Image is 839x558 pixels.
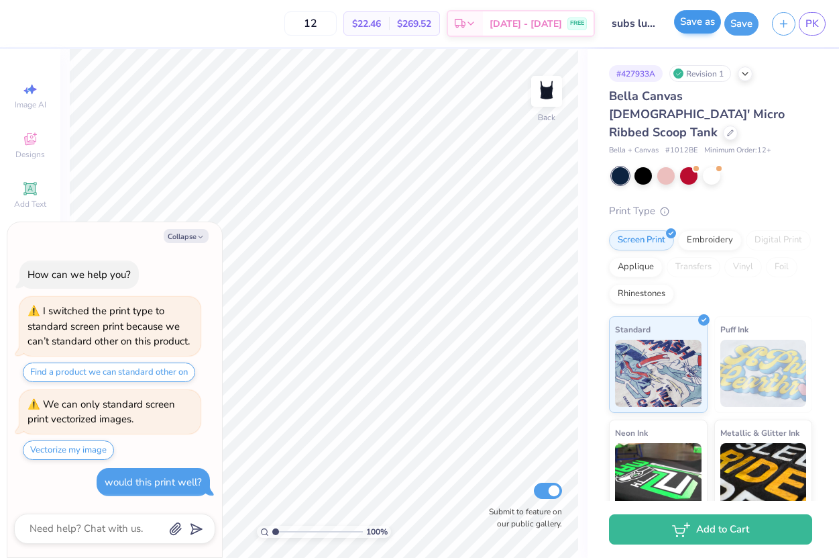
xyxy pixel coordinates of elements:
button: Save as [674,10,721,34]
img: Standard [615,340,702,407]
div: How can we help you? [27,268,131,281]
div: We can only standard screen print vectorized images. [27,398,175,426]
span: # 1012BE [665,145,697,156]
span: Standard [615,322,651,336]
span: 100 % [366,526,388,538]
div: I switched the print type to standard screen print because we can’t standard other on this product. [27,304,190,348]
span: Bella + Canvas [609,145,659,156]
span: [DATE] - [DATE] [490,17,562,31]
button: Save [724,12,759,36]
span: Image AI [15,99,46,110]
input: Untitled Design [602,10,667,37]
button: Add to Cart [609,514,812,545]
div: Embroidery [678,230,742,250]
span: Designs [15,149,45,160]
span: Add Text [14,199,46,210]
div: Applique [609,257,663,277]
label: Submit to feature on our public gallery. [482,506,562,530]
img: Neon Ink [615,443,702,510]
span: Minimum Order: 12 + [704,145,771,156]
div: Digital Print [746,230,811,250]
span: Puff Ink [720,322,748,336]
span: Neon Ink [615,426,648,440]
img: Metallic & Glitter Ink [720,443,807,510]
img: Back [533,78,560,105]
img: Puff Ink [720,340,807,407]
div: # 427933A [609,65,663,82]
div: Back [538,111,555,124]
span: $269.52 [397,17,431,31]
span: Metallic & Glitter Ink [720,426,799,440]
div: Transfers [667,257,720,277]
div: Screen Print [609,230,674,250]
div: Vinyl [724,257,762,277]
a: PK [799,12,826,36]
div: Revision 1 [669,65,731,82]
input: – – [284,11,337,36]
div: would this print well? [105,475,202,489]
button: Collapse [164,229,209,243]
div: Rhinestones [609,284,674,304]
div: Foil [766,257,797,277]
span: PK [805,16,819,32]
span: $22.46 [352,17,381,31]
div: Print Type [609,203,812,219]
button: Vectorize my image [23,440,114,460]
button: Find a product we can standard other on [23,363,195,382]
span: Bella Canvas [DEMOGRAPHIC_DATA]' Micro Ribbed Scoop Tank [609,88,785,140]
span: FREE [570,19,584,28]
